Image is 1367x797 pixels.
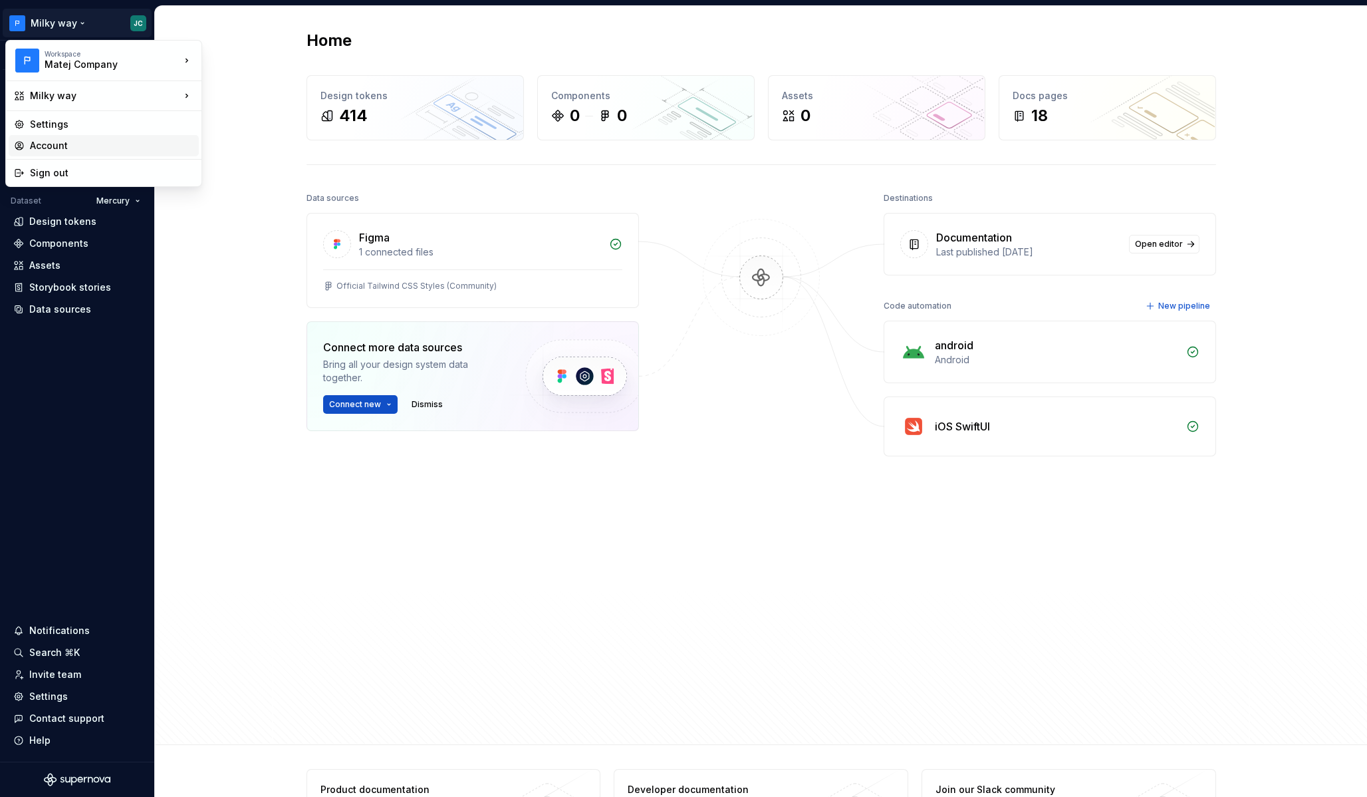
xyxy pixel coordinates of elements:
[30,139,193,152] div: Account
[15,49,39,73] img: c97f65f9-ff88-476c-bb7c-05e86b525b5e.png
[30,118,193,131] div: Settings
[45,50,180,58] div: Workspace
[45,58,158,71] div: Matej Company
[30,89,180,102] div: Milky way
[30,166,193,180] div: Sign out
